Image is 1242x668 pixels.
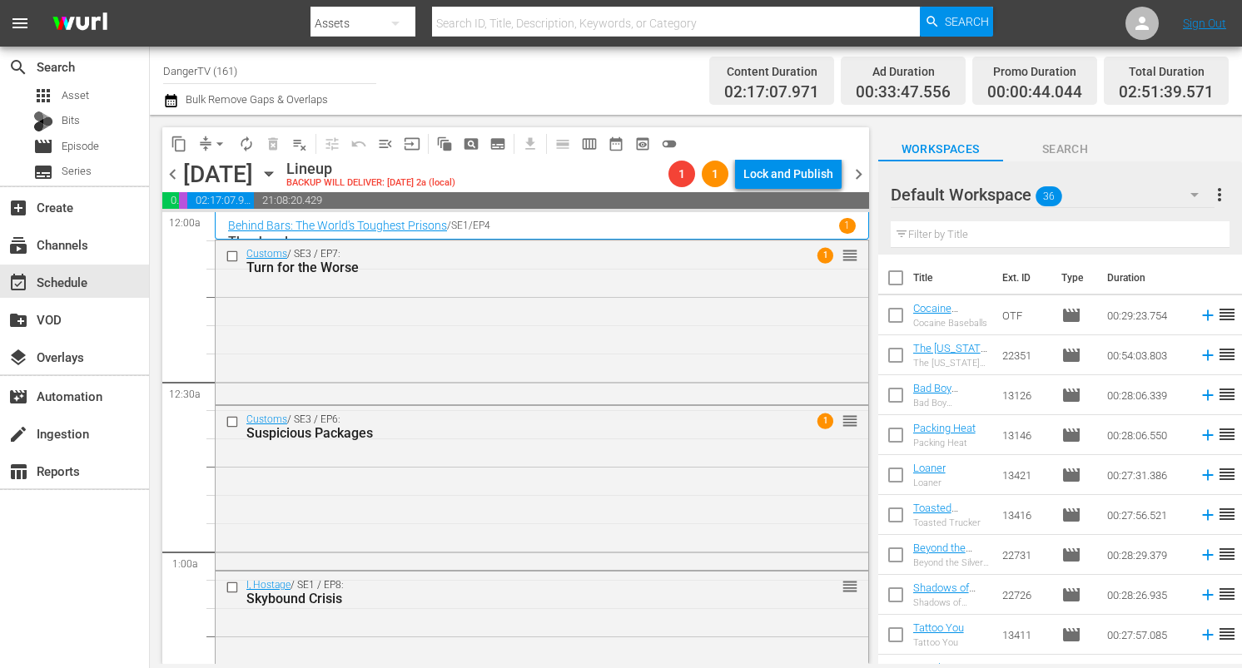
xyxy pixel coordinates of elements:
span: Revert to Primary Episode [345,131,372,157]
th: Duration [1097,255,1197,301]
span: subtitles_outlined [489,136,506,152]
div: Toasted Trucker [913,517,990,528]
span: Create Search Block [458,131,484,157]
div: / SE3 / EP7: [246,248,778,275]
div: Turn for the Worse [246,260,778,275]
span: Schedule [8,273,28,293]
span: Episode [1061,465,1081,485]
span: Create [8,198,28,218]
span: Ingestion [8,424,28,444]
div: Lock and Publish [743,159,833,189]
a: I, Hostage [246,579,291,591]
td: 00:28:26.935 [1100,575,1192,615]
svg: Add to Schedule [1199,546,1217,564]
span: Month Calendar View [603,131,629,157]
td: 13126 [996,375,1055,415]
span: Episode [1061,385,1081,405]
svg: Add to Schedule [1199,386,1217,404]
span: 00:00:44.044 [987,83,1082,102]
button: reorder [842,246,858,263]
div: Bad Boy [PERSON_NAME] [913,398,990,408]
span: 24 hours Lineup View is OFF [656,131,683,157]
span: Episode [1061,425,1081,445]
span: VOD [8,310,28,330]
span: more_vert [1210,185,1230,205]
a: Cocaine Baseballs [913,302,960,327]
div: Bits [33,111,53,131]
span: 02:51:39.571 [1119,83,1214,102]
span: Week Calendar View [576,131,603,157]
span: Episode [62,138,99,155]
div: Tattoo You [913,637,964,648]
span: compress [197,136,214,152]
th: Type [1051,255,1097,301]
span: pageview_outlined [463,136,479,152]
div: Loaner [913,477,946,488]
span: input [404,136,420,152]
td: 00:27:31.386 [1100,455,1192,495]
span: reorder [842,246,858,265]
button: reorder [842,412,858,428]
span: Reports [8,462,28,482]
span: reorder [1217,624,1237,644]
span: arrow_drop_down [211,136,228,152]
th: Ext. ID [992,255,1051,301]
div: Skybound Crisis [246,591,778,606]
span: Day Calendar View [544,127,576,160]
span: reorder [1217,544,1237,564]
span: Search [1003,139,1128,160]
svg: Add to Schedule [1199,466,1217,484]
button: Search [920,7,993,37]
span: 00:33:47.556 [162,192,179,209]
span: Bulk Remove Gaps & Overlaps [183,93,328,106]
p: EP4 [473,220,490,231]
button: reorder [842,577,858,594]
th: Title [913,255,992,301]
div: Ad Duration [856,60,951,83]
span: date_range_outlined [608,136,624,152]
span: Episode [33,136,53,156]
td: 00:27:56.521 [1100,495,1192,535]
span: reorder [1217,384,1237,404]
div: / SE1 / EP8: [246,579,778,606]
a: The [US_STATE][GEOGRAPHIC_DATA] [913,342,989,379]
span: Remove Gaps & Overlaps [192,131,233,157]
span: toggle_off [661,136,678,152]
td: 00:54:03.803 [1100,335,1192,375]
img: ans4CAIJ8jUAAAAAAAAAAAAAAAAAAAAAAAAgQb4GAAAAAAAAAAAAAAAAAAAAAAAAJMjXAAAAAAAAAAAAAAAAAAAAAAAAgAT5G... [40,4,120,43]
td: 00:29:23.754 [1100,295,1192,335]
div: Beyond the Silver Screen [913,557,990,568]
span: Refresh All Search Blocks [425,127,458,160]
span: 1 [668,167,695,181]
a: Loaner [913,462,946,474]
span: 00:00:44.044 [179,192,187,209]
span: reorder [842,577,858,596]
span: 02:17:07.971 [187,192,254,209]
span: Search [945,7,989,37]
span: View Backup [629,131,656,157]
span: Channels [8,235,28,255]
span: Episode [1061,545,1081,565]
span: 1 [817,413,832,428]
td: 00:28:06.339 [1100,375,1192,415]
td: 22726 [996,575,1055,615]
a: Customs [246,248,287,260]
td: 00:28:06.550 [1100,415,1192,455]
span: 1 [702,167,728,181]
span: autorenew_outlined [238,136,255,152]
a: Sign Out [1183,17,1226,30]
p: 1 [844,220,850,231]
span: reorder [1217,304,1237,324]
span: Select an event to delete [260,131,286,157]
span: Copy Lineup [166,131,192,157]
span: chevron_right [848,164,869,185]
div: Lineup [286,160,455,178]
span: Update Metadata from Key Asset [399,131,425,157]
span: reorder [1217,464,1237,484]
div: Suspicious Packages [246,425,778,441]
p: The Jungle [228,234,856,250]
span: content_copy [171,136,187,152]
button: Lock and Publish [735,159,842,189]
svg: Add to Schedule [1199,426,1217,444]
span: calendar_view_week_outlined [581,136,598,152]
